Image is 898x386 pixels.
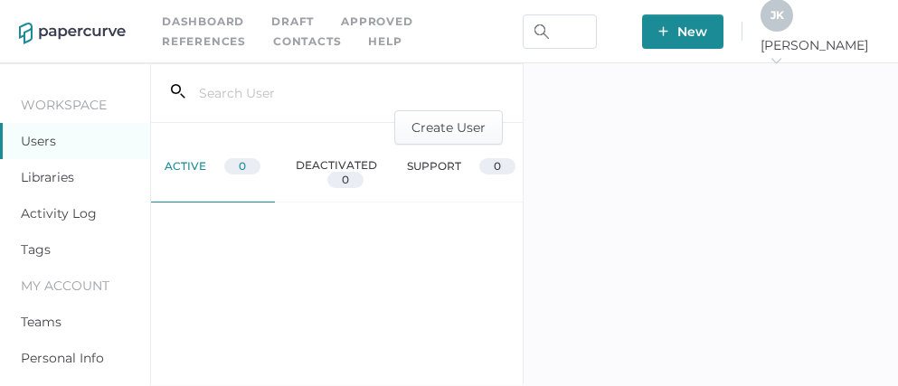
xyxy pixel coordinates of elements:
[162,32,246,52] a: References
[21,350,104,366] a: Personal Info
[273,32,341,52] a: Contacts
[642,14,723,49] button: New
[411,111,486,144] span: Create User
[21,169,74,185] a: Libraries
[151,145,275,202] div: active
[21,205,97,221] a: Activity Log
[341,12,412,32] a: Approved
[523,14,597,49] input: Search Workspace
[171,84,185,99] i: search_left
[19,23,126,44] img: papercurve-logo-colour.7244d18c.svg
[21,133,56,149] a: Users
[21,314,61,330] a: Teams
[21,241,51,258] a: Tags
[162,12,244,32] a: Dashboard
[761,37,879,70] span: [PERSON_NAME]
[399,145,523,202] div: support
[239,159,246,173] span: 0
[342,173,349,186] span: 0
[770,54,782,67] i: arrow_right
[770,8,784,22] span: J K
[658,26,668,36] img: plus-white.e19ec114.svg
[275,145,399,202] div: deactivated
[534,24,549,39] img: search.bf03fe8b.svg
[658,14,707,49] span: New
[368,32,402,52] div: help
[185,76,418,110] input: Search User
[494,159,501,173] span: 0
[394,110,503,145] button: Create User
[271,12,314,32] a: Draft
[394,118,503,135] a: Create User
